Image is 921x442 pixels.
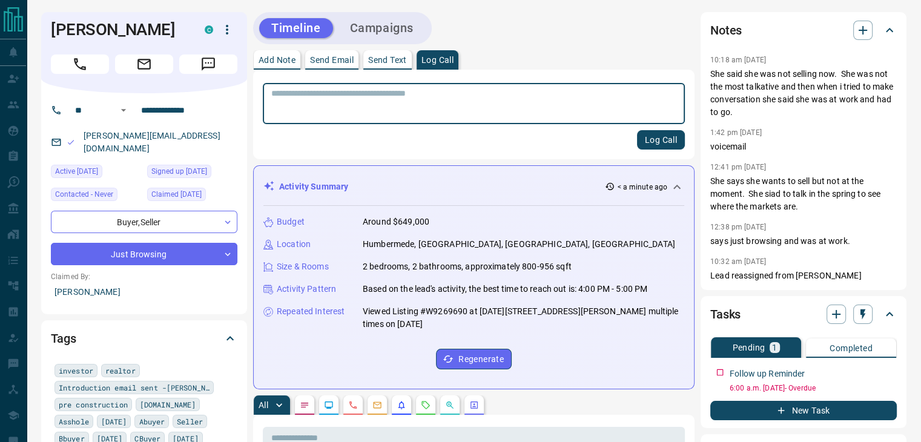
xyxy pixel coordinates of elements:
[710,401,897,420] button: New Task
[730,368,805,380] p: Follow up Reminder
[279,180,348,193] p: Activity Summary
[51,329,76,348] h2: Tags
[84,131,220,153] a: [PERSON_NAME][EMAIL_ADDRESS][DOMAIN_NAME]
[397,400,406,410] svg: Listing Alerts
[51,243,237,265] div: Just Browsing
[348,400,358,410] svg: Calls
[363,260,572,273] p: 2 bedrooms, 2 bathrooms, approximately 800-956 sqft
[710,128,762,137] p: 1:42 pm [DATE]
[710,68,897,119] p: She said she was not selling now. She was not the most talkative and then when i tried to make co...
[710,21,742,40] h2: Notes
[445,400,455,410] svg: Opportunities
[368,56,407,64] p: Send Text
[772,343,777,352] p: 1
[710,16,897,45] div: Notes
[710,235,897,248] p: says just browsing and was at work.
[51,165,141,182] div: Wed Mar 05 2025
[436,349,512,369] button: Regenerate
[363,238,675,251] p: Humbermede, [GEOGRAPHIC_DATA], [GEOGRAPHIC_DATA], [GEOGRAPHIC_DATA]
[363,305,684,331] p: Viewed Listing #W9269690 at [DATE][STREET_ADDRESS][PERSON_NAME] multiple times on [DATE]
[101,415,127,427] span: [DATE]
[51,324,237,353] div: Tags
[277,260,329,273] p: Size & Rooms
[263,176,684,198] div: Activity Summary< a minute ago
[637,130,685,150] button: Log Call
[710,175,897,213] p: She says she wants to sell but not at the moment. She siad to talk in the spring to see where the...
[363,216,429,228] p: Around $649,000
[421,56,454,64] p: Log Call
[139,415,165,427] span: Abuyer
[277,216,305,228] p: Budget
[59,381,210,394] span: Introduction email sent -[PERSON_NAME]
[51,271,237,282] p: Claimed By:
[277,283,336,295] p: Activity Pattern
[115,54,173,74] span: Email
[151,165,207,177] span: Signed up [DATE]
[151,188,202,200] span: Claimed [DATE]
[732,343,765,352] p: Pending
[59,364,93,377] span: investor
[259,401,268,409] p: All
[710,257,766,266] p: 10:32 am [DATE]
[710,56,766,64] p: 10:18 am [DATE]
[51,211,237,233] div: Buyer , Seller
[338,18,426,38] button: Campaigns
[310,56,354,64] p: Send Email
[730,383,897,394] p: 6:00 a.m. [DATE] - Overdue
[140,398,196,411] span: [DOMAIN_NAME]
[363,283,647,295] p: Based on the lead's activity, the best time to reach out is: 4:00 PM - 5:00 PM
[179,54,237,74] span: Message
[710,140,897,153] p: voicemail
[710,269,897,282] p: Lead reassigned from [PERSON_NAME]
[372,400,382,410] svg: Emails
[710,163,766,171] p: 12:41 pm [DATE]
[147,165,237,182] div: Tue Nov 07 2017
[277,305,345,318] p: Repeated Interest
[277,238,311,251] p: Location
[259,56,295,64] p: Add Note
[710,305,741,324] h2: Tasks
[59,415,89,427] span: Asshole
[830,344,873,352] p: Completed
[67,138,75,147] svg: Email Valid
[51,282,237,302] p: [PERSON_NAME]
[116,103,131,117] button: Open
[710,223,766,231] p: 12:38 pm [DATE]
[177,415,203,427] span: Seller
[421,400,431,410] svg: Requests
[51,54,109,74] span: Call
[147,188,237,205] div: Tue Nov 07 2017
[205,25,213,34] div: condos.ca
[324,400,334,410] svg: Lead Browsing Activity
[59,398,128,411] span: pre construction
[55,165,98,177] span: Active [DATE]
[469,400,479,410] svg: Agent Actions
[710,300,897,329] div: Tasks
[259,18,333,38] button: Timeline
[55,188,113,200] span: Contacted - Never
[51,20,187,39] h1: [PERSON_NAME]
[105,364,136,377] span: realtor
[617,182,667,193] p: < a minute ago
[300,400,309,410] svg: Notes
